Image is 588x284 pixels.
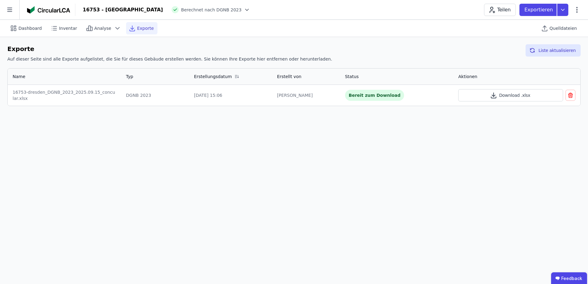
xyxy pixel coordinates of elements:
[345,90,404,101] div: Bereit zum Download
[7,56,332,62] h6: Auf dieser Seite sind alle Exporte aufgelistet, die Sie für dieses Gebäude erstellen werden. Sie ...
[345,73,359,80] div: Status
[194,73,232,80] div: Erstellungsdatum
[484,4,516,16] button: Teilen
[526,44,581,57] button: Liste aktualisieren
[59,25,77,31] span: Inventar
[126,92,184,98] div: DGNB 2023
[277,73,301,80] div: Erstellt von
[181,7,242,13] span: Berechnet nach DGNB 2023
[13,73,25,80] div: Name
[458,73,477,80] div: Aktionen
[18,25,42,31] span: Dashboard
[458,89,563,101] button: Download .xlsx
[524,6,554,14] p: Exportieren
[194,92,267,98] div: [DATE] 15:06
[13,89,116,101] div: 16753-dresden_DGNB_2023_2025.09.15_concular.xlsx
[83,6,163,14] div: 16753 - [GEOGRAPHIC_DATA]
[137,25,154,31] span: Exporte
[27,6,70,14] img: Concular
[550,25,577,31] span: Quelldateien
[277,92,335,98] div: [PERSON_NAME]
[94,25,111,31] span: Analyse
[126,73,133,80] div: Typ
[7,44,332,53] h6: Exporte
